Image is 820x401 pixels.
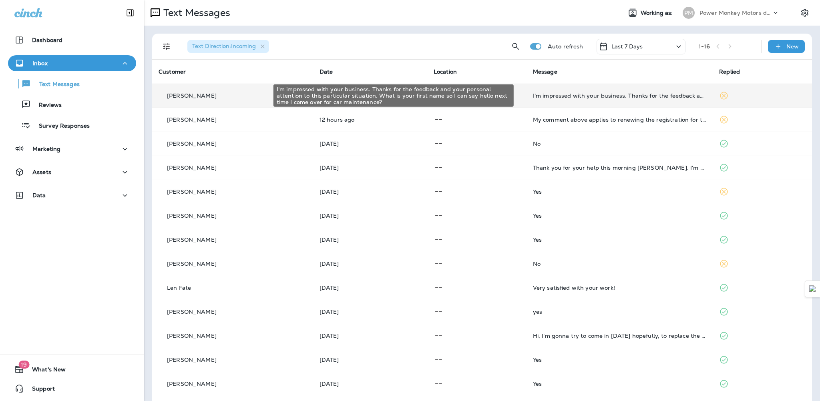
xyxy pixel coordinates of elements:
[533,357,706,363] div: Yes
[167,357,217,363] p: [PERSON_NAME]
[508,38,524,54] button: Search Messages
[533,116,706,123] div: My comment above applies to renewing the registration for the year 2024-2025. Due 09/25.
[160,7,230,19] p: Text Messages
[273,84,514,107] div: I'm impressed with your business. Thanks for the feedback and your personal attention to this par...
[320,237,421,243] p: Aug 11, 2025 09:02 AM
[167,213,217,219] p: [PERSON_NAME]
[8,96,136,113] button: Reviews
[167,309,217,315] p: [PERSON_NAME]
[167,333,217,339] p: [PERSON_NAME]
[167,164,217,171] p: [PERSON_NAME]
[533,237,706,243] div: Yes
[320,261,421,267] p: Aug 11, 2025 07:46 AM
[533,261,706,267] div: No
[167,188,217,195] p: [PERSON_NAME]
[32,146,60,152] p: Marketing
[809,285,816,293] img: Detect Auto
[611,43,643,50] p: Last 7 Days
[32,60,48,66] p: Inbox
[8,361,136,377] button: 19What's New
[533,333,706,339] div: Hi, I'm gonna try to come in today hopefully, to replace the tire, thank you.
[798,6,812,20] button: Settings
[32,169,51,175] p: Assets
[320,285,421,291] p: Aug 8, 2025 10:11 AM
[641,10,675,16] span: Working as:
[320,213,421,219] p: Aug 11, 2025 09:47 AM
[320,116,421,123] p: Aug 14, 2025 05:25 AM
[32,37,62,43] p: Dashboard
[786,43,799,50] p: New
[699,10,772,16] p: Power Monkey Motors dba Grease Monkey 1120
[31,81,80,88] p: Text Messages
[8,55,136,71] button: Inbox
[31,102,62,109] p: Reviews
[533,188,706,195] div: Yes
[167,116,217,123] p: [PERSON_NAME]
[699,43,710,50] div: 1 - 16
[24,366,66,376] span: What's New
[167,92,217,99] p: [PERSON_NAME]
[167,285,191,291] p: Len Fate
[31,122,90,130] p: Survey Responses
[533,164,706,171] div: Thank you for your help this morning Kimberly. I'm going to have to cancel my 1130 appointment today
[533,213,706,219] div: Yes
[320,381,421,387] p: Aug 7, 2025 08:06 AM
[24,385,55,395] span: Support
[167,140,217,147] p: [PERSON_NAME]
[159,68,186,75] span: Customer
[320,357,421,363] p: Aug 7, 2025 08:57 AM
[167,381,217,387] p: [PERSON_NAME]
[320,68,333,75] span: Date
[32,192,46,198] p: Data
[320,309,421,315] p: Aug 7, 2025 09:29 PM
[8,187,136,203] button: Data
[719,68,740,75] span: Replied
[8,32,136,48] button: Dashboard
[320,140,421,147] p: Aug 12, 2025 11:30 AM
[8,381,136,397] button: Support
[8,117,136,134] button: Survey Responses
[8,164,136,180] button: Assets
[18,361,29,369] span: 19
[548,43,583,50] p: Auto refresh
[192,42,256,50] span: Text Direction : Incoming
[434,68,457,75] span: Location
[533,381,706,387] div: Yes
[119,5,141,21] button: Collapse Sidebar
[533,92,706,99] div: I'm impressed with your business. Thanks for the feedback and your personal attention to this par...
[320,333,421,339] p: Aug 7, 2025 09:39 AM
[167,237,217,243] p: [PERSON_NAME]
[320,188,421,195] p: Aug 12, 2025 09:58 AM
[167,261,217,267] p: [PERSON_NAME]
[533,68,557,75] span: Message
[683,7,695,19] div: PM
[320,164,421,171] p: Aug 12, 2025 10:38 AM
[8,141,136,157] button: Marketing
[187,40,269,53] div: Text Direction:Incoming
[533,140,706,147] div: No
[533,285,706,291] div: Very satisfied with your work!
[8,75,136,92] button: Text Messages
[159,38,175,54] button: Filters
[533,309,706,315] div: yes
